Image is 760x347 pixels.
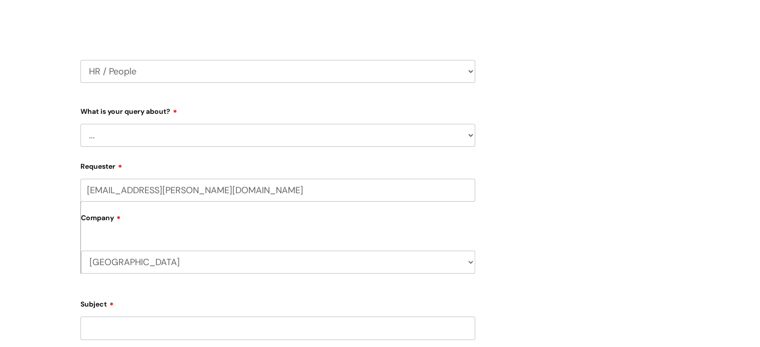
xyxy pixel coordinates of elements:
[80,104,475,116] label: What is your query about?
[80,297,475,309] label: Subject
[80,9,475,27] h2: Select issue type
[81,210,475,233] label: Company
[80,159,475,171] label: Requester
[80,179,475,202] input: Email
